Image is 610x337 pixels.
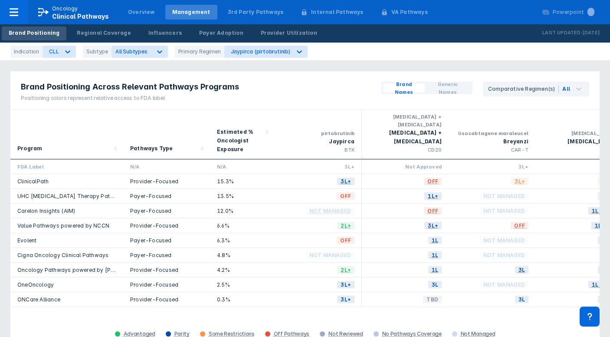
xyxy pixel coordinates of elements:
[130,266,203,274] div: Provider-Focused
[337,191,354,201] span: OFF
[217,237,268,244] div: 6.3%
[130,178,203,185] div: Provider-Focused
[172,8,210,16] div: Management
[391,8,428,16] div: VA Pathways
[217,128,263,154] div: Estimated % Oncologist Exposure
[369,146,442,154] div: CD20
[231,48,290,55] div: Jaypirca (pirtobrutinib)
[337,280,354,290] span: 3L+
[456,163,528,170] div: 3L+
[17,296,60,303] a: ONCare Alliance
[115,48,148,55] span: All Subtypes
[254,26,324,40] a: Provider Utilization
[456,129,528,137] div: lisocabtagene maraleucel
[515,294,528,304] span: 3L
[337,235,354,245] span: OFF
[553,8,594,16] div: Powerpoint
[121,5,162,20] a: Overview
[387,80,421,96] span: Brand Names
[369,163,442,170] div: Not Approved
[17,163,116,170] div: FDA Label
[582,29,600,37] p: [DATE]
[428,265,442,275] span: 1L
[199,29,243,37] div: Payer Adoption
[130,281,203,288] div: Provider-Focused
[306,250,354,260] span: Not Managed
[515,265,528,275] span: 3L
[424,206,442,216] span: OFF
[17,281,54,288] a: OneOncology
[580,307,600,327] div: Contact Support
[480,206,528,216] span: Not Managed
[261,29,317,37] div: Provider Utilization
[70,26,138,40] a: Regional Coverage
[130,163,203,170] div: N/A
[130,144,173,153] div: Pathways Type
[424,221,442,231] span: 3L+
[217,163,268,170] div: N/A
[130,192,203,200] div: Payer-Focused
[49,48,59,55] div: CLL
[337,221,354,231] span: 2L+
[141,26,189,40] a: Influencers
[369,113,442,129] div: [MEDICAL_DATA] + [MEDICAL_DATA]
[282,146,354,154] div: BTK
[480,280,528,290] span: Not Managed
[480,250,528,260] span: Not Managed
[52,5,78,13] p: Oncology
[130,207,203,215] div: Payer-Focused
[282,129,354,137] div: pirtobrutinib
[480,191,528,201] span: Not Managed
[130,296,203,303] div: Provider-Focused
[282,137,354,146] div: Jaypirca
[217,251,268,259] div: 4.8%
[511,176,528,186] span: 3L+
[456,146,528,154] div: CAR-T
[192,26,250,40] a: Payer Adoption
[9,29,59,37] div: Brand Positioning
[369,129,442,146] div: [MEDICAL_DATA] + [MEDICAL_DATA]
[130,251,203,259] div: Payer-Focused
[175,46,224,58] div: Primary Regimen
[428,250,442,260] span: 1L
[2,26,66,40] a: Brand Positioning
[337,294,354,304] span: 3L+
[562,85,570,93] div: All
[17,193,127,199] a: UHC [MEDICAL_DATA] Therapy Pathways
[542,29,582,37] p: Last Updated:
[456,137,528,146] div: Breyanzi
[425,83,471,93] button: Generic Names
[128,8,155,16] div: Overview
[17,252,108,258] a: Cigna Oncology Clinical Pathways
[17,208,75,214] a: Carelon Insights (AIM)
[221,5,291,20] a: 3rd Party Pathways
[83,46,112,58] div: Subtype
[217,266,268,274] div: 4.2%
[428,235,442,245] span: 1L
[10,46,43,58] div: Indication
[21,82,239,92] span: Brand Positioning Across Relevant Pathways Programs
[423,294,442,304] span: TBD
[17,267,149,273] a: Oncology Pathways powered by [PERSON_NAME]
[210,109,275,159] div: Sort
[217,296,268,303] div: 0.3%
[165,5,217,20] a: Management
[311,8,363,16] div: Internal Pathways
[282,163,354,170] div: 3L+
[488,85,559,93] div: Comparative Regimen(s)
[17,178,49,185] a: ClinicalPath
[148,29,182,37] div: Influencers
[511,221,528,231] span: OFF
[52,13,109,20] span: Clinical Pathways
[10,109,123,159] div: Sort
[428,80,467,96] span: Generic Names
[217,281,268,288] div: 2.5%
[424,176,442,186] span: OFF
[17,222,109,229] a: Value Pathways powered by NCCN
[424,191,442,201] span: 1L+
[306,206,354,216] span: Not Managed
[383,83,425,93] button: Brand Names
[480,235,528,245] span: Not Managed
[123,109,210,159] div: Sort
[77,29,131,37] div: Regional Coverage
